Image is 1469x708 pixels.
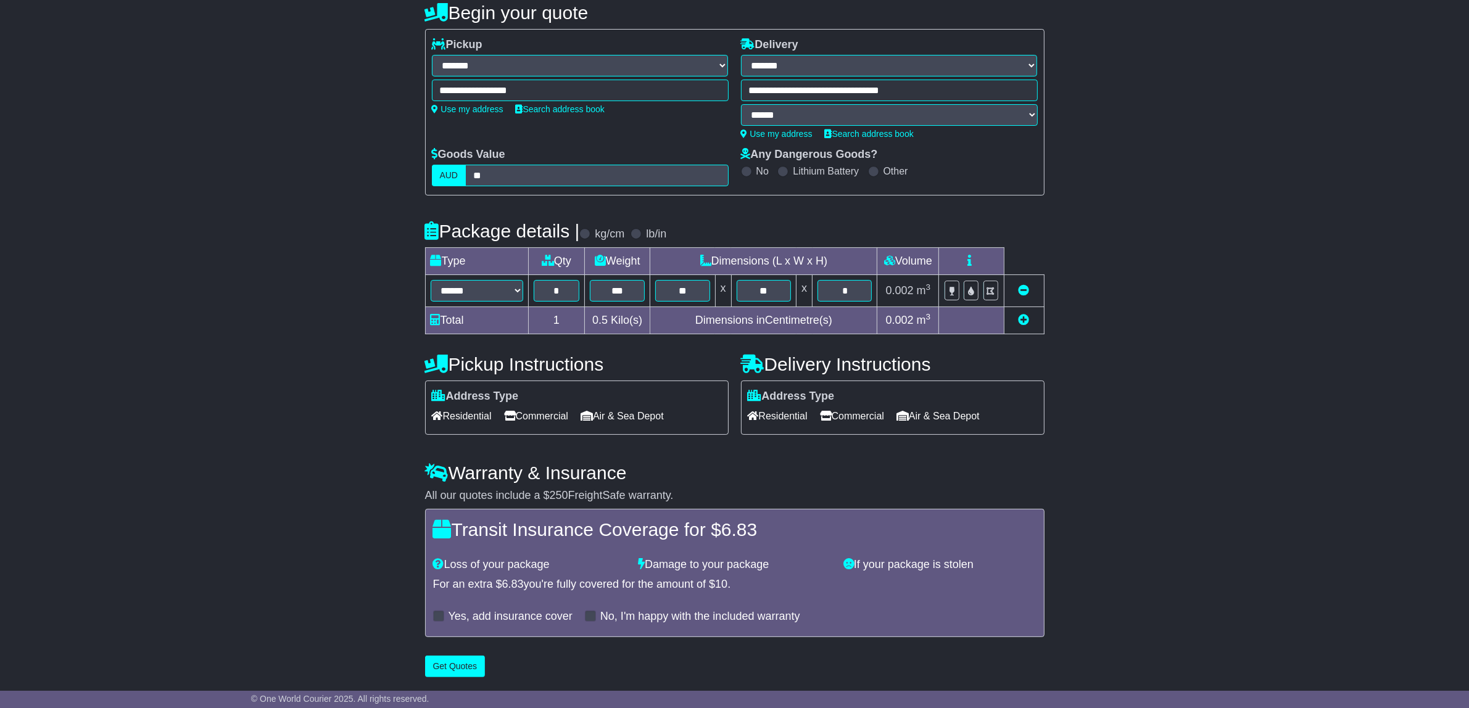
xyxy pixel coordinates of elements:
span: Commercial [820,406,884,426]
td: Type [425,248,528,275]
span: Residential [432,406,492,426]
label: Any Dangerous Goods? [741,148,878,162]
a: Add new item [1019,314,1030,326]
label: No [756,165,769,177]
td: Weight [585,248,650,275]
td: 1 [528,307,585,334]
span: m [917,314,931,326]
div: For an extra $ you're fully covered for the amount of $ . [433,578,1037,591]
span: 10 [715,578,727,590]
div: All our quotes include a $ FreightSafe warranty. [425,489,1045,503]
a: Use my address [432,104,503,114]
label: Address Type [748,390,835,403]
td: x [797,275,813,307]
span: 0.002 [886,314,914,326]
sup: 3 [926,282,931,292]
td: Qty [528,248,585,275]
td: x [715,275,731,307]
span: 250 [550,489,568,501]
label: kg/cm [595,228,624,241]
h4: Begin your quote [425,2,1045,23]
div: If your package is stolen [837,558,1043,572]
h4: Pickup Instructions [425,354,729,374]
h4: Warranty & Insurance [425,463,1045,483]
label: AUD [432,165,466,186]
td: Kilo(s) [585,307,650,334]
a: Search address book [516,104,605,114]
td: Dimensions in Centimetre(s) [650,307,877,334]
span: 0.5 [592,314,608,326]
span: m [917,284,931,297]
sup: 3 [926,312,931,321]
label: Delivery [741,38,798,52]
h4: Package details | [425,221,580,241]
label: Pickup [432,38,482,52]
button: Get Quotes [425,656,486,677]
div: Damage to your package [632,558,837,572]
div: Loss of your package [427,558,632,572]
a: Remove this item [1019,284,1030,297]
label: Other [883,165,908,177]
span: Air & Sea Depot [581,406,664,426]
label: Goods Value [432,148,505,162]
span: Residential [748,406,808,426]
h4: Delivery Instructions [741,354,1045,374]
span: Commercial [504,406,568,426]
label: Lithium Battery [793,165,859,177]
span: Air & Sea Depot [896,406,980,426]
td: Total [425,307,528,334]
td: Dimensions (L x W x H) [650,248,877,275]
label: No, I'm happy with the included warranty [600,610,800,624]
a: Use my address [741,129,813,139]
h4: Transit Insurance Coverage for $ [433,519,1037,540]
span: 0.002 [886,284,914,297]
span: 6.83 [721,519,757,540]
td: Volume [877,248,939,275]
a: Search address book [825,129,914,139]
label: Address Type [432,390,519,403]
label: Yes, add insurance cover [449,610,573,624]
span: © One World Courier 2025. All rights reserved. [251,694,429,704]
span: 6.83 [502,578,524,590]
label: lb/in [646,228,666,241]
